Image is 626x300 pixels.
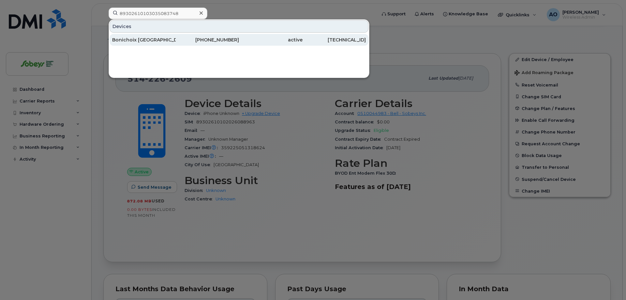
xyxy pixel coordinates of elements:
a: Bonichoix [GEOGRAPHIC_DATA][PHONE_NUMBER]active[TECHNICAL_ID] [110,34,368,46]
div: active [239,37,303,43]
div: [PHONE_NUMBER] [176,37,239,43]
div: Bonichoix [GEOGRAPHIC_DATA] [112,37,176,43]
div: [TECHNICAL_ID] [303,37,366,43]
input: Find something... [109,8,207,19]
div: Devices [110,20,368,33]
